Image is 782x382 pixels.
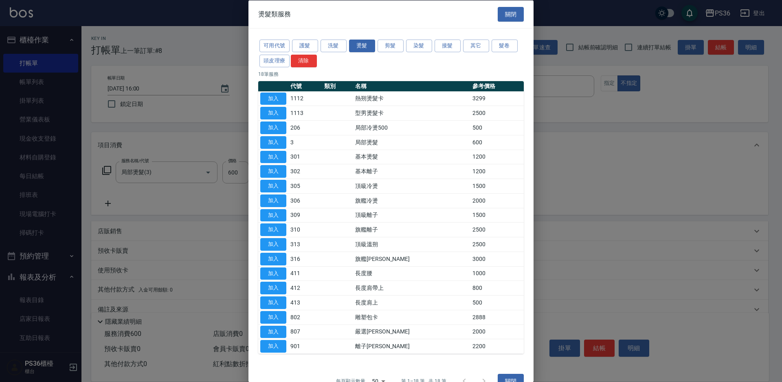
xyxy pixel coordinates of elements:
td: 1113 [288,106,322,120]
td: 2500 [470,237,524,252]
button: 加入 [260,252,286,265]
td: 旗艦冷燙 [353,193,470,208]
button: 頭皮理療 [259,54,290,67]
button: 加入 [260,180,286,192]
td: 頂級冷燙 [353,179,470,193]
button: 可用代號 [259,40,290,52]
button: 加入 [260,340,286,353]
td: 基本離子 [353,164,470,179]
td: 2888 [470,310,524,325]
span: 燙髮類服務 [258,10,291,18]
td: 旗艦[PERSON_NAME] [353,252,470,266]
td: 長度肩上 [353,295,470,310]
th: 名稱 [353,81,470,91]
td: 2200 [470,339,524,353]
td: 500 [470,295,524,310]
td: 500 [470,120,524,135]
button: 加入 [260,136,286,148]
td: 901 [288,339,322,353]
td: 型男燙髮卡 [353,106,470,120]
td: 2000 [470,193,524,208]
th: 類別 [322,81,353,91]
td: 頂級溫朔 [353,237,470,252]
td: 旗艦離子 [353,222,470,237]
td: 頂級離子 [353,208,470,223]
td: 局部冷燙500 [353,120,470,135]
button: 加入 [260,311,286,323]
td: 807 [288,325,322,339]
td: 3000 [470,252,524,266]
td: 206 [288,120,322,135]
th: 代號 [288,81,322,91]
td: 412 [288,280,322,295]
td: 309 [288,208,322,223]
p: 18 筆服務 [258,70,524,77]
td: 長度肩帶上 [353,280,470,295]
td: 310 [288,222,322,237]
button: 加入 [260,223,286,236]
button: 加入 [260,92,286,105]
button: 加入 [260,282,286,294]
td: 313 [288,237,322,252]
button: 加入 [260,194,286,207]
button: 關閉 [498,7,524,22]
td: 600 [470,135,524,150]
td: 雕塑包卡 [353,310,470,325]
button: 加入 [260,121,286,134]
td: 316 [288,252,322,266]
td: 302 [288,164,322,179]
button: 加入 [260,325,286,338]
button: 染髮 [406,40,432,52]
button: 加入 [260,150,286,163]
td: 2500 [470,222,524,237]
button: 髮卷 [492,40,518,52]
button: 清除 [291,54,317,67]
td: 1112 [288,91,322,106]
td: 局部燙髮 [353,135,470,150]
td: 305 [288,179,322,193]
td: 熱朔燙髮卡 [353,91,470,106]
td: 基本燙髮 [353,150,470,164]
td: 2000 [470,325,524,339]
td: 1200 [470,150,524,164]
td: 802 [288,310,322,325]
td: 413 [288,295,322,310]
td: 1000 [470,266,524,281]
button: 剪髮 [378,40,404,52]
th: 參考價格 [470,81,524,91]
button: 加入 [260,296,286,309]
td: 嚴選[PERSON_NAME] [353,325,470,339]
td: 1500 [470,179,524,193]
button: 洗髮 [321,40,347,52]
td: 3299 [470,91,524,106]
td: 411 [288,266,322,281]
button: 加入 [260,165,286,178]
button: 加入 [260,238,286,251]
button: 燙髮 [349,40,375,52]
td: 1200 [470,164,524,179]
td: 1500 [470,208,524,223]
td: 2500 [470,106,524,120]
td: 301 [288,150,322,164]
button: 加入 [260,107,286,119]
button: 其它 [463,40,489,52]
button: 加入 [260,267,286,280]
button: 加入 [260,209,286,221]
td: 長度腰 [353,266,470,281]
td: 離子[PERSON_NAME] [353,339,470,353]
button: 接髮 [435,40,461,52]
td: 306 [288,193,322,208]
button: 護髮 [292,40,318,52]
td: 3 [288,135,322,150]
td: 800 [470,280,524,295]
